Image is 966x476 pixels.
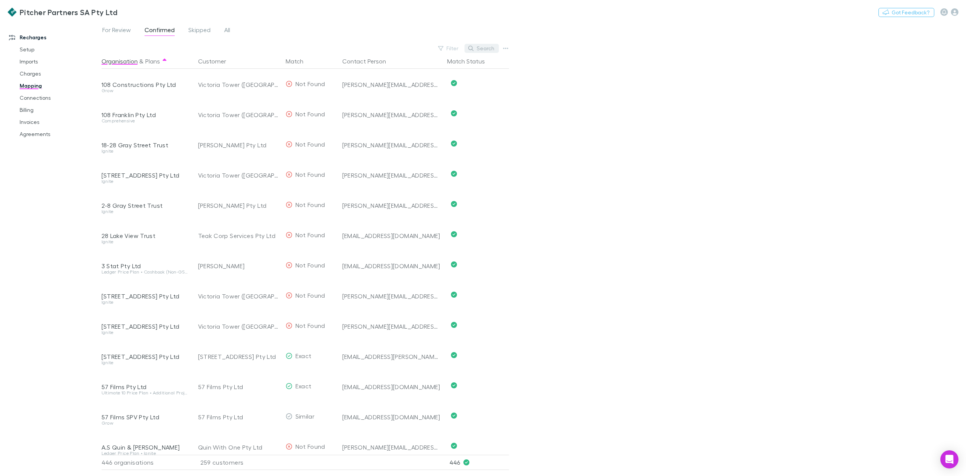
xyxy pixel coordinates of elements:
[102,202,189,209] div: 2-8 Gray Street Trust
[224,26,230,36] span: All
[102,444,189,451] div: A.S Quin & [PERSON_NAME]
[449,455,509,470] p: 446
[295,352,312,359] span: Exact
[102,270,189,274] div: Ledger Price Plan • Cashbook (Non-GST) Price Plan
[102,26,131,36] span: For Review
[102,292,189,300] div: [STREET_ADDRESS] Pty Ltd
[342,232,441,240] div: [EMAIL_ADDRESS][DOMAIN_NAME]
[342,444,441,451] div: [PERSON_NAME][EMAIL_ADDRESS][DOMAIN_NAME]
[20,8,117,17] h3: Pitcher Partners SA Pty Ltd
[286,54,312,69] button: Match
[447,54,494,69] button: Match Status
[198,100,280,130] div: Victoria Tower ([GEOGRAPHIC_DATA]) Pty Ltd
[465,44,499,53] button: Search
[451,352,457,358] svg: Confirmed
[198,190,280,221] div: [PERSON_NAME] Pty Ltd
[295,382,312,389] span: Exact
[198,54,235,69] button: Customer
[451,141,457,147] svg: Confirmed
[198,130,280,160] div: [PERSON_NAME] Pty Ltd
[295,231,325,238] span: Not Found
[102,300,189,304] div: Ignite
[102,232,189,240] div: 28 Lake View Trust
[451,171,457,177] svg: Confirmed
[342,81,441,88] div: [PERSON_NAME][EMAIL_ADDRESS][DOMAIN_NAME]
[102,81,189,88] div: 108 Constructions Pty Ltd
[102,54,138,69] button: Organisation
[198,160,280,190] div: Victoria Tower ([GEOGRAPHIC_DATA]) Pty Ltd
[198,372,280,402] div: 57 Films Pty Ltd
[295,141,325,148] span: Not Found
[2,31,108,43] a: Recharges
[102,421,189,425] div: Grow
[295,171,325,178] span: Not Found
[451,413,457,419] svg: Confirmed
[198,221,280,251] div: Teak Corp Services Pty Ltd
[342,413,441,421] div: [EMAIL_ADDRESS][DOMAIN_NAME]
[3,3,122,21] a: Pitcher Partners SA Pty Ltd
[295,292,325,299] span: Not Found
[102,330,189,335] div: Ignite
[198,251,280,281] div: [PERSON_NAME]
[12,92,108,104] a: Connections
[451,231,457,237] svg: Confirmed
[295,201,325,208] span: Not Found
[198,402,280,432] div: 57 Films Pty Ltd
[451,261,457,267] svg: Confirmed
[102,360,189,365] div: Ignite
[342,262,441,270] div: [EMAIL_ADDRESS][DOMAIN_NAME]
[451,443,457,449] svg: Confirmed
[295,413,315,420] span: Similar
[451,322,457,328] svg: Confirmed
[102,451,189,456] div: Ledger Price Plan • Ignite
[102,262,189,270] div: 3 Stat Pty Ltd
[102,391,189,395] div: Ultimate 10 Price Plan • Additional Project Charges
[102,54,189,69] div: &
[102,141,189,149] div: 18-28 Gray Street Trust
[878,8,934,17] button: Got Feedback?
[198,432,280,462] div: Quin With One Pty Ltd
[451,201,457,207] svg: Confirmed
[8,8,17,17] img: Pitcher Partners SA Pty Ltd's Logo
[102,149,189,153] div: Ignite
[12,68,108,80] a: Charges
[342,323,441,330] div: [PERSON_NAME][EMAIL_ADDRESS][DOMAIN_NAME]
[102,240,189,244] div: Ignite
[295,322,325,329] span: Not Found
[342,54,395,69] button: Contact Person
[102,413,189,421] div: 57 Films SPV Pty Ltd
[451,80,457,86] svg: Confirmed
[102,119,189,123] div: Comprehensive
[342,202,441,209] div: [PERSON_NAME][EMAIL_ADDRESS][DOMAIN_NAME]
[12,56,108,68] a: Imports
[102,353,189,360] div: [STREET_ADDRESS] Pty Ltd
[12,128,108,140] a: Agreements
[198,281,280,311] div: Victoria Tower ([GEOGRAPHIC_DATA]) Pty Ltd
[102,88,189,93] div: Grow
[12,80,108,92] a: Mapping
[145,26,175,36] span: Confirmed
[102,111,189,119] div: 108 Franklin Pty Ltd
[198,70,280,100] div: Victoria Tower ([GEOGRAPHIC_DATA]) Pty Ltd
[102,383,189,391] div: 57 Films Pty Ltd
[342,383,441,391] div: [EMAIL_ADDRESS][DOMAIN_NAME]
[102,323,189,330] div: [STREET_ADDRESS] Pty Ltd
[102,172,189,179] div: [STREET_ADDRESS] Pty Ltd
[451,382,457,388] svg: Confirmed
[188,26,211,36] span: Skipped
[198,311,280,342] div: Victoria Tower ([GEOGRAPHIC_DATA]) Pty Ltd
[12,43,108,56] a: Setup
[295,443,325,450] span: Not Found
[940,450,958,468] div: Open Intercom Messenger
[12,104,108,116] a: Billing
[12,116,108,128] a: Invoices
[102,179,189,184] div: Ignite
[145,54,160,69] button: Plans
[295,261,325,269] span: Not Found
[342,111,441,119] div: [PERSON_NAME][EMAIL_ADDRESS][DOMAIN_NAME]
[198,342,280,372] div: [STREET_ADDRESS] Pty Ltd
[434,44,463,53] button: Filter
[342,353,441,360] div: [EMAIL_ADDRESS][PERSON_NAME][DOMAIN_NAME]
[342,292,441,300] div: [PERSON_NAME][EMAIL_ADDRESS][DOMAIN_NAME]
